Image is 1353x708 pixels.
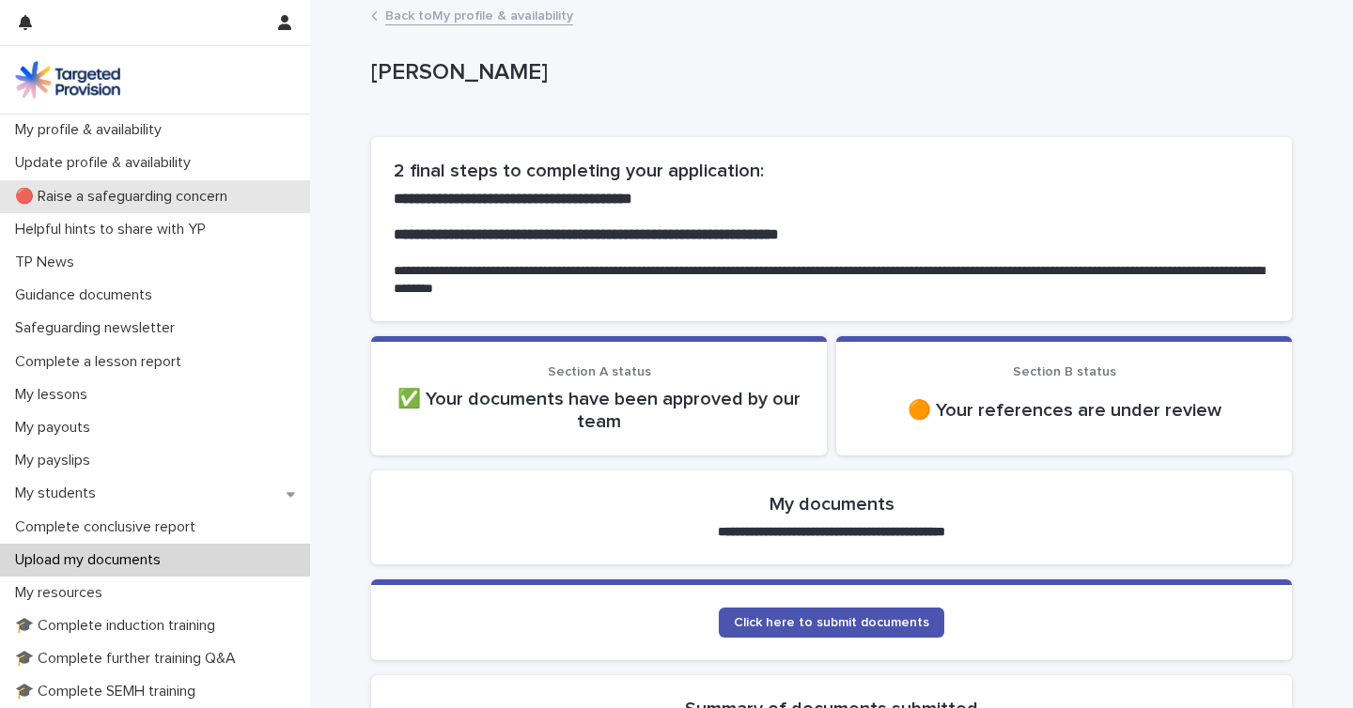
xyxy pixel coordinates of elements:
span: Click here to submit documents [734,616,929,629]
a: Click here to submit documents [719,608,944,638]
span: Section A status [548,365,651,378]
p: TP News [8,254,89,271]
p: Update profile & availability [8,154,206,172]
p: My profile & availability [8,121,177,139]
p: Complete conclusive report [8,518,210,536]
span: Section B status [1013,365,1116,378]
p: [PERSON_NAME] [371,59,1284,86]
h2: My documents [770,493,894,516]
p: Guidance documents [8,286,167,304]
p: Safeguarding newsletter [8,319,190,337]
img: M5nRWzHhSzIhMunXDL62 [15,61,120,99]
p: My resources [8,584,117,602]
p: ✅ Your documents have been approved by our team [394,388,804,433]
p: Complete a lesson report [8,353,196,371]
p: 🎓 Complete further training Q&A [8,650,251,668]
p: 🎓 Complete induction training [8,617,230,635]
p: 🔴 Raise a safeguarding concern [8,188,242,206]
p: 🟠 Your references are under review [859,399,1269,422]
p: My payslips [8,452,105,469]
p: 🎓 Complete SEMH training [8,683,210,700]
p: Upload my documents [8,551,176,569]
p: My students [8,485,111,502]
p: My lessons [8,386,102,404]
p: Helpful hints to share with YP [8,221,221,239]
p: My payouts [8,419,105,437]
a: Back toMy profile & availability [385,4,573,25]
h2: 2 final steps to completing your application: [394,160,1269,182]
